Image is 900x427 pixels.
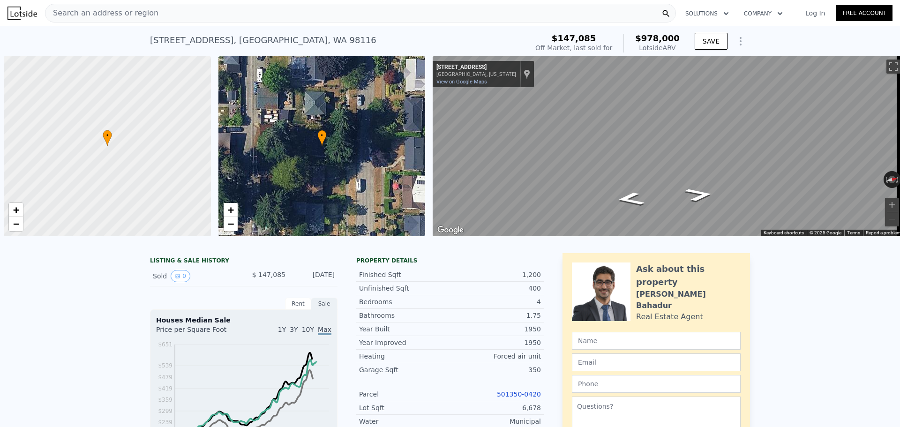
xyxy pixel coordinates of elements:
[359,270,450,279] div: Finished Sqft
[450,297,541,307] div: 4
[359,365,450,375] div: Garage Sqft
[293,270,335,282] div: [DATE]
[359,311,450,320] div: Bathrooms
[436,71,516,77] div: [GEOGRAPHIC_DATA], [US_STATE]
[9,217,23,231] a: Zoom out
[552,33,596,43] span: $147,085
[103,130,112,146] div: •
[885,212,899,226] button: Zoom out
[158,419,172,426] tspan: $239
[9,203,23,217] a: Zoom in
[695,33,727,50] button: SAVE
[450,284,541,293] div: 400
[884,171,889,188] button: Rotate counterclockwise
[359,324,450,334] div: Year Built
[885,198,899,212] button: Zoom in
[359,352,450,361] div: Heating
[359,284,450,293] div: Unfinished Sqft
[436,79,487,85] a: View on Google Maps
[318,326,331,335] span: Max
[13,218,19,230] span: −
[13,204,19,216] span: +
[764,230,804,236] button: Keyboard shortcuts
[572,353,741,371] input: Email
[156,315,331,325] div: Houses Median Sale
[572,375,741,393] input: Phone
[359,338,450,347] div: Year Improved
[636,311,703,322] div: Real Estate Agent
[450,417,541,426] div: Municipal
[45,7,158,19] span: Search an address or region
[450,365,541,375] div: 350
[158,374,172,381] tspan: $479
[103,131,112,140] span: •
[359,403,450,412] div: Lot Sqft
[150,257,337,266] div: LISTING & SALE HISTORY
[636,262,741,289] div: Ask about this property
[604,189,657,209] path: Go South, 47th Ave SW
[636,289,741,311] div: [PERSON_NAME] Bahadur
[150,34,376,47] div: [STREET_ADDRESS] , [GEOGRAPHIC_DATA] , WA 98116
[252,271,285,278] span: $ 147,085
[450,270,541,279] div: 1,200
[435,224,466,236] img: Google
[302,326,314,333] span: 10Y
[153,270,236,282] div: Sold
[7,7,37,20] img: Lotside
[635,33,680,43] span: $978,000
[359,297,450,307] div: Bedrooms
[356,257,544,264] div: Property details
[810,230,841,235] span: © 2025 Google
[171,270,190,282] button: View historical data
[227,218,233,230] span: −
[450,403,541,412] div: 6,678
[435,224,466,236] a: Open this area in Google Maps (opens a new window)
[635,43,680,52] div: Lotside ARV
[158,385,172,392] tspan: $419
[847,230,860,235] a: Terms (opens in new tab)
[572,332,741,350] input: Name
[678,5,736,22] button: Solutions
[278,326,286,333] span: 1Y
[794,8,836,18] a: Log In
[359,417,450,426] div: Water
[436,64,516,71] div: [STREET_ADDRESS]
[450,324,541,334] div: 1950
[224,217,238,231] a: Zoom out
[836,5,892,21] a: Free Account
[450,352,541,361] div: Forced air unit
[158,362,172,369] tspan: $539
[359,390,450,399] div: Parcel
[227,204,233,216] span: +
[285,298,311,310] div: Rent
[158,408,172,414] tspan: $299
[158,341,172,348] tspan: $651
[736,5,790,22] button: Company
[290,326,298,333] span: 3Y
[224,203,238,217] a: Zoom in
[731,32,750,51] button: Show Options
[156,325,244,340] div: Price per Square Foot
[317,130,327,146] div: •
[311,298,337,310] div: Sale
[317,131,327,140] span: •
[524,69,530,79] a: Show location on map
[673,185,726,205] path: Go North, 47th Ave SW
[450,311,541,320] div: 1.75
[450,338,541,347] div: 1950
[158,397,172,403] tspan: $359
[497,390,541,398] a: 501350-0420
[535,43,612,52] div: Off Market, last sold for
